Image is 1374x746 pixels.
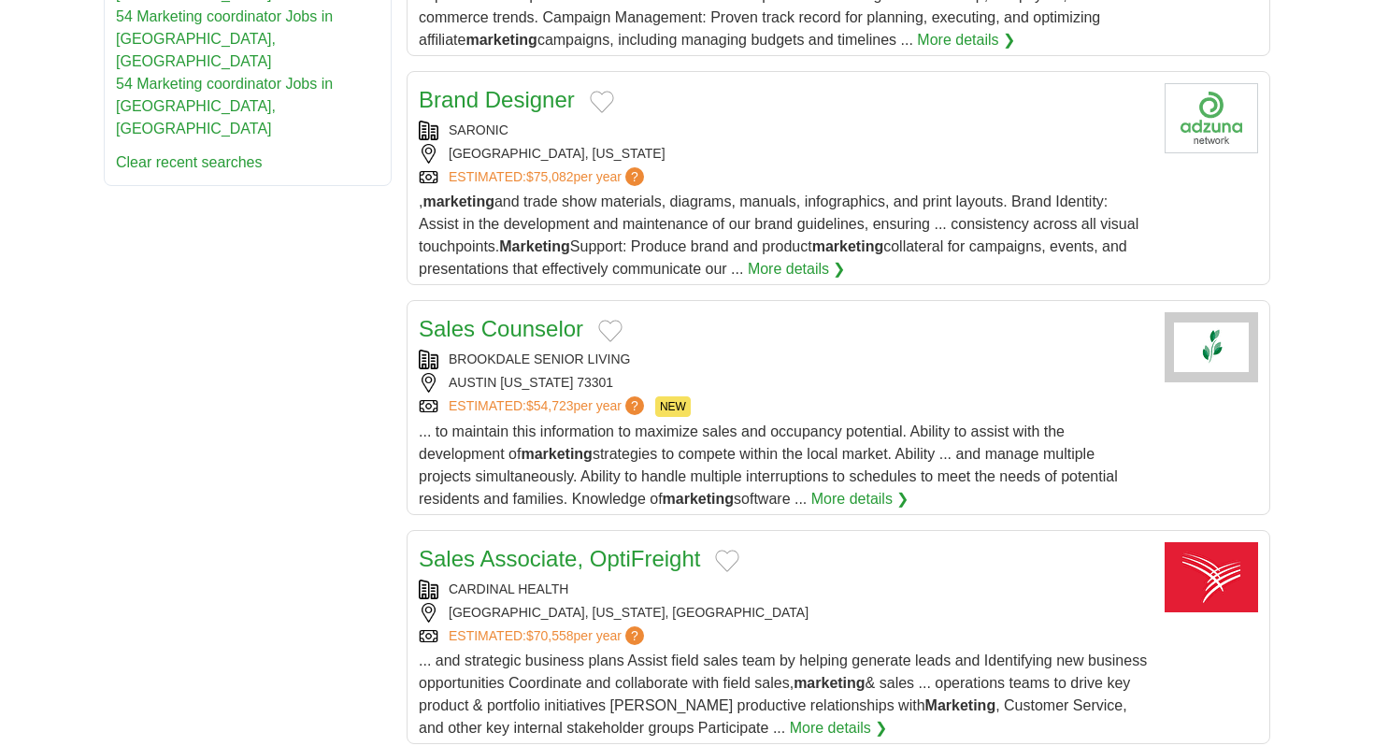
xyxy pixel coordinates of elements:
[422,194,494,209] strong: marketing
[526,169,574,184] span: $75,082
[419,194,1138,277] span: , and trade show materials, diagrams, manuals, infographics, and print layouts. Brand Identity: A...
[925,697,996,713] strong: Marketing
[499,238,570,254] strong: Marketing
[419,373,1150,393] div: AUSTIN [US_STATE] 73301
[748,258,846,280] a: More details ❯
[715,550,739,572] button: Add to favorite jobs
[116,8,333,69] a: 54 Marketing coordinator Jobs in [GEOGRAPHIC_DATA], [GEOGRAPHIC_DATA]
[590,91,614,113] button: Add to favorite jobs
[419,87,575,112] a: Brand Designer
[790,717,888,739] a: More details ❯
[419,144,1150,164] div: [GEOGRAPHIC_DATA], [US_STATE]
[521,446,592,462] strong: marketing
[465,32,537,48] strong: marketing
[655,396,691,417] span: NEW
[419,603,1150,623] div: [GEOGRAPHIC_DATA], [US_STATE], [GEOGRAPHIC_DATA]
[449,626,648,646] a: ESTIMATED:$70,558per year?
[1165,83,1258,153] img: Company logo
[419,316,583,341] a: Sales Counselor
[625,167,644,186] span: ?
[449,351,631,366] a: BROOKDALE SENIOR LIVING
[449,167,648,187] a: ESTIMATED:$75,082per year?
[598,320,623,342] button: Add to favorite jobs
[625,626,644,645] span: ?
[526,398,574,413] span: $54,723
[917,29,1015,51] a: More details ❯
[116,76,333,136] a: 54 Marketing coordinator Jobs in [GEOGRAPHIC_DATA], [GEOGRAPHIC_DATA]
[419,423,1118,507] span: ... to maintain this information to maximize sales and occupancy potential. Ability to assist wit...
[116,154,263,170] a: Clear recent searches
[526,628,574,643] span: $70,558
[419,653,1147,736] span: ... and strategic business plans Assist field sales team by helping generate leads and Identifyin...
[419,121,1150,140] div: SARONIC
[812,238,883,254] strong: marketing
[1165,542,1258,612] img: Cardinal Health logo
[811,488,909,510] a: More details ❯
[449,396,648,417] a: ESTIMATED:$54,723per year?
[419,546,700,571] a: Sales Associate, OptiFreight
[663,491,734,507] strong: marketing
[794,675,865,691] strong: marketing
[449,581,568,596] a: CARDINAL HEALTH
[1165,312,1258,382] img: Brookdale Senior Living logo
[625,396,644,415] span: ?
